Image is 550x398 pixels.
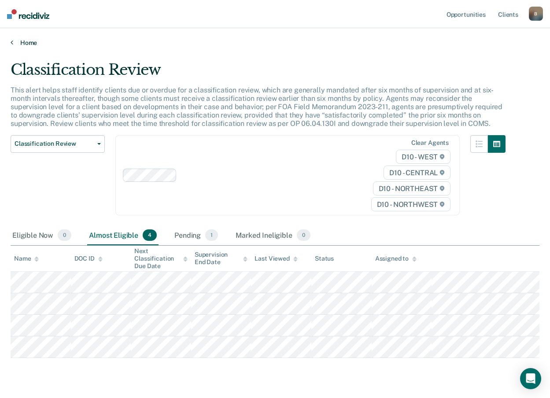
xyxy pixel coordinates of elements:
[520,368,541,389] div: Open Intercom Messenger
[173,226,220,245] div: Pending1
[205,229,218,241] span: 1
[11,39,539,47] a: Home
[373,181,450,195] span: D10 - NORTHEAST
[529,7,543,21] button: B
[411,139,449,147] div: Clear agents
[371,197,450,211] span: D10 - NORTHWEST
[14,255,39,262] div: Name
[375,255,417,262] div: Assigned to
[11,86,502,128] p: This alert helps staff identify clients due or overdue for a classification review, which are gen...
[255,255,297,262] div: Last Viewed
[74,255,103,262] div: DOC ID
[195,251,248,266] div: Supervision End Date
[11,61,506,86] div: Classification Review
[297,229,310,241] span: 0
[396,150,450,164] span: D10 - WEST
[7,9,49,19] img: Recidiviz
[143,229,157,241] span: 4
[58,229,71,241] span: 0
[15,140,94,147] span: Classification Review
[11,135,105,153] button: Classification Review
[87,226,159,245] div: Almost Eligible4
[234,226,312,245] div: Marked Ineligible0
[134,247,188,269] div: Next Classification Due Date
[384,166,450,180] span: D10 - CENTRAL
[11,226,73,245] div: Eligible Now0
[315,255,334,262] div: Status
